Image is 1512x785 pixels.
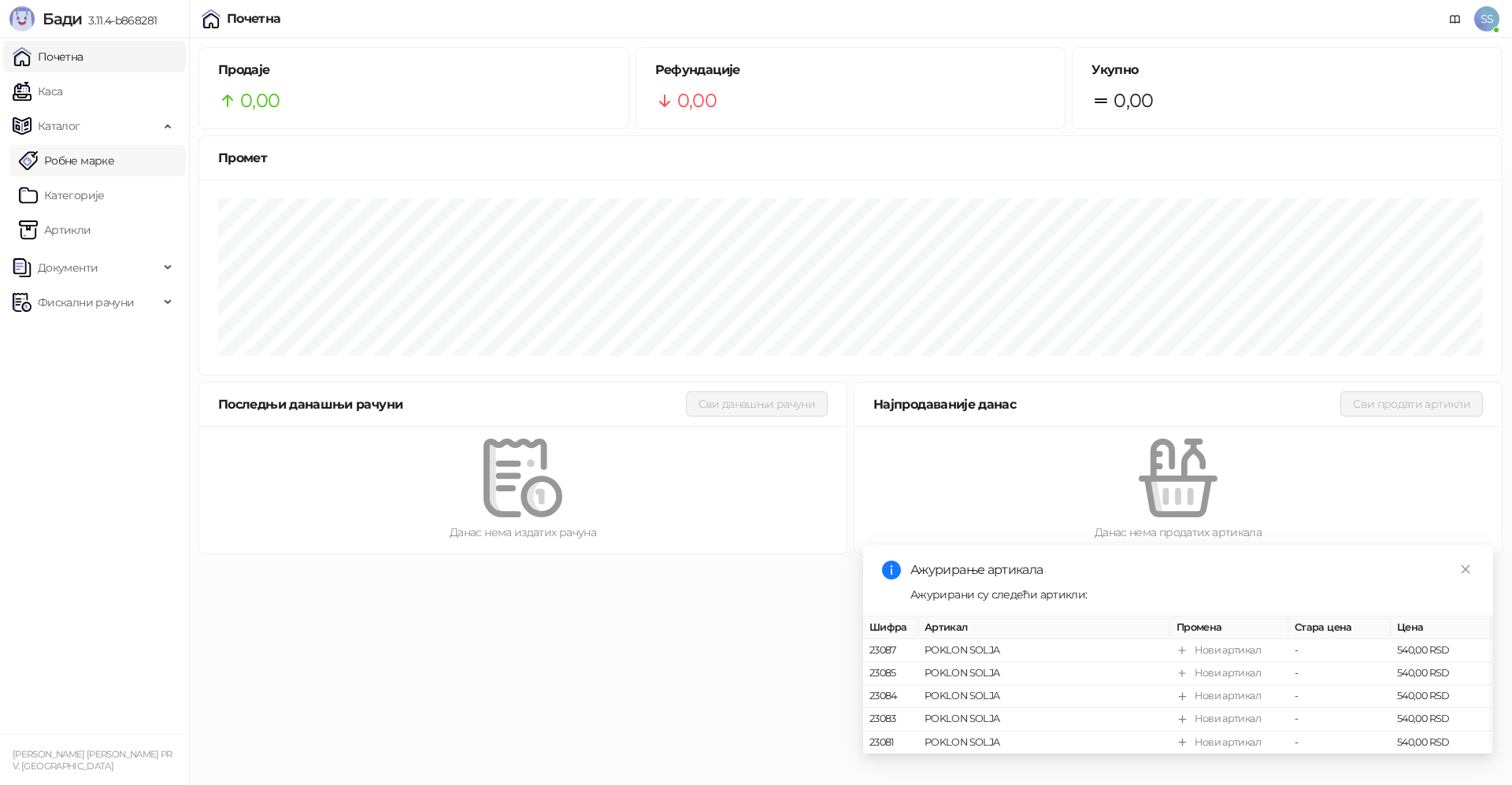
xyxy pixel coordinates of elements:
[1443,6,1468,31] a: Документација
[38,252,98,283] span: Документи
[880,524,1477,541] div: Данас нема продатих артикала
[863,731,918,754] td: 23081
[863,639,918,662] td: 23087
[82,13,157,28] span: 3.11.4-b868281
[1391,663,1493,686] td: 540,00 RSD
[224,524,821,541] div: Данас нема издатих рачуна
[863,617,918,639] th: Шифра
[218,394,686,414] div: Последњи данашњи рачуни
[1195,666,1261,682] div: Нови артикал
[38,287,134,318] span: Фискални рачуни
[1195,689,1261,705] div: Нови артикал
[13,76,62,107] a: Каса
[910,561,1474,579] div: Ажурирање артикала
[918,663,1170,686] td: POKLON SOLJA
[863,686,918,709] td: 23084
[1091,61,1483,80] h5: Укупно
[1288,617,1391,639] th: Стара цена
[1288,686,1391,709] td: -
[9,6,35,31] img: Logo
[218,148,1483,168] div: Промет
[655,61,1047,80] h5: Рефундације
[863,663,918,686] td: 23085
[918,709,1170,731] td: POKLON SOLJA
[1170,617,1288,639] th: Промена
[918,686,1170,709] td: POKLON SOLJA
[1195,712,1261,728] div: Нови артикал
[1474,6,1499,31] span: SS
[19,214,91,246] a: ArtikliАртикли
[686,391,828,417] button: Сви данашњи рачуни
[882,561,901,579] span: info-circle
[13,41,83,72] a: Почетна
[677,86,717,116] span: 0,00
[13,749,172,772] small: [PERSON_NAME] [PERSON_NAME] PR V. [GEOGRAPHIC_DATA]
[227,13,281,25] div: Почетна
[873,394,1340,414] div: Најпродаваније данас
[1391,617,1493,639] th: Цена
[1195,735,1261,750] div: Нови артикал
[1391,709,1493,731] td: 540,00 RSD
[1391,731,1493,754] td: 540,00 RSD
[43,9,82,28] span: Бади
[1460,564,1471,575] span: close
[240,86,280,116] span: 0,00
[863,709,918,731] td: 23083
[19,180,105,211] a: Категорије
[218,61,610,80] h5: Продаје
[1340,391,1483,417] button: Сви продати артикли
[910,586,1474,603] div: Ажурирани су следећи артикли:
[1288,639,1391,662] td: -
[1114,86,1153,116] span: 0,00
[1391,686,1493,709] td: 540,00 RSD
[918,731,1170,754] td: POKLON SOLJA
[1391,639,1493,662] td: 540,00 RSD
[918,639,1170,662] td: POKLON SOLJA
[38,110,80,142] span: Каталог
[1288,709,1391,731] td: -
[1195,642,1261,658] div: Нови артикал
[19,145,114,176] a: Робне марке
[918,617,1170,639] th: Артикал
[1288,731,1391,754] td: -
[1288,663,1391,686] td: -
[1457,561,1474,578] a: Close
